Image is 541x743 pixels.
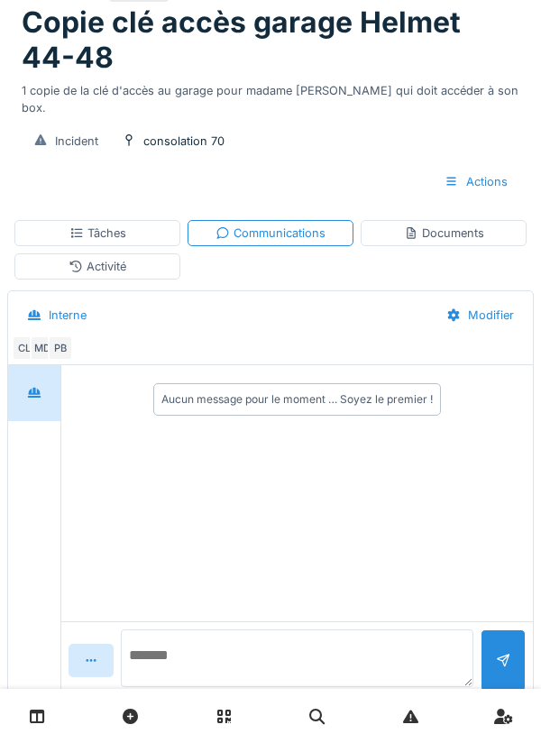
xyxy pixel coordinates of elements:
[22,75,519,116] div: 1 copie de la clé d'accès au garage pour madame [PERSON_NAME] qui doit accéder à son box.
[55,133,98,150] div: Incident
[48,335,73,361] div: PB
[431,298,529,332] div: Modifier
[143,133,225,150] div: consolation 70
[49,307,87,324] div: Interne
[22,5,519,75] h1: Copie clé accès garage Helmet 44-48
[429,165,523,198] div: Actions
[69,258,126,275] div: Activité
[404,225,484,242] div: Documents
[12,335,37,361] div: CL
[215,225,326,242] div: Communications
[69,225,126,242] div: Tâches
[30,335,55,361] div: MD
[161,391,433,408] div: Aucun message pour le moment … Soyez le premier !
